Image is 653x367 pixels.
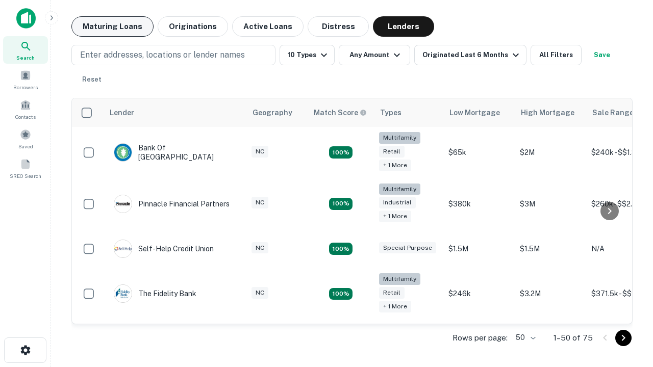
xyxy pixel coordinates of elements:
[308,16,369,37] button: Distress
[80,49,245,61] p: Enter addresses, locations or lender names
[3,66,48,93] a: Borrowers
[329,198,353,210] div: Matching Properties: 14, hasApolloMatch: undefined
[379,287,405,299] div: Retail
[443,178,515,230] td: $380k
[114,285,132,302] img: picture
[114,195,132,213] img: picture
[232,16,304,37] button: Active Loans
[3,95,48,123] a: Contacts
[379,301,411,312] div: + 1 more
[515,178,586,230] td: $3M
[515,98,586,127] th: High Mortgage
[443,268,515,320] td: $246k
[379,242,436,254] div: Special Purpose
[252,197,268,208] div: NC
[414,45,526,65] button: Originated Last 6 Months
[329,243,353,255] div: Matching Properties: 11, hasApolloMatch: undefined
[76,69,108,90] button: Reset
[3,36,48,64] a: Search
[114,143,236,162] div: Bank Of [GEOGRAPHIC_DATA]
[521,107,574,119] div: High Mortgage
[379,132,420,144] div: Multifamily
[18,142,33,150] span: Saved
[252,287,268,299] div: NC
[114,240,214,258] div: Self-help Credit Union
[449,107,500,119] div: Low Mortgage
[379,273,420,285] div: Multifamily
[379,211,411,222] div: + 1 more
[379,146,405,158] div: Retail
[16,8,36,29] img: capitalize-icon.png
[3,125,48,152] a: Saved
[308,98,374,127] th: Capitalize uses an advanced AI algorithm to match your search with the best lender. The match sco...
[379,160,411,171] div: + 1 more
[443,229,515,268] td: $1.5M
[114,284,196,303] div: The Fidelity Bank
[16,54,35,62] span: Search
[339,45,410,65] button: Any Amount
[374,98,443,127] th: Types
[104,98,246,127] th: Lender
[252,242,268,254] div: NC
[280,45,335,65] button: 10 Types
[71,45,275,65] button: Enter addresses, locations or lender names
[512,330,537,345] div: 50
[586,45,618,65] button: Save your search to get updates of matches that match your search criteria.
[443,98,515,127] th: Low Mortgage
[380,107,401,119] div: Types
[443,127,515,178] td: $65k
[422,49,522,61] div: Originated Last 6 Months
[602,253,653,302] iframe: Chat Widget
[314,107,365,118] h6: Match Score
[71,16,154,37] button: Maturing Loans
[379,183,420,195] div: Multifamily
[252,146,268,158] div: NC
[515,268,586,320] td: $3.2M
[314,107,367,118] div: Capitalize uses an advanced AI algorithm to match your search with the best lender. The match sco...
[531,45,582,65] button: All Filters
[329,146,353,159] div: Matching Properties: 17, hasApolloMatch: undefined
[114,240,132,257] img: picture
[453,332,508,344] p: Rows per page:
[592,107,634,119] div: Sale Range
[554,332,593,344] p: 1–50 of 75
[253,107,292,119] div: Geography
[15,113,36,121] span: Contacts
[515,127,586,178] td: $2M
[114,195,230,213] div: Pinnacle Financial Partners
[3,154,48,182] a: SREO Search
[329,288,353,300] div: Matching Properties: 10, hasApolloMatch: undefined
[515,229,586,268] td: $1.5M
[13,83,38,91] span: Borrowers
[110,107,134,119] div: Lender
[10,172,41,180] span: SREO Search
[158,16,228,37] button: Originations
[373,16,434,37] button: Lenders
[114,144,132,161] img: picture
[379,197,416,208] div: Industrial
[615,330,632,346] button: Go to next page
[246,98,308,127] th: Geography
